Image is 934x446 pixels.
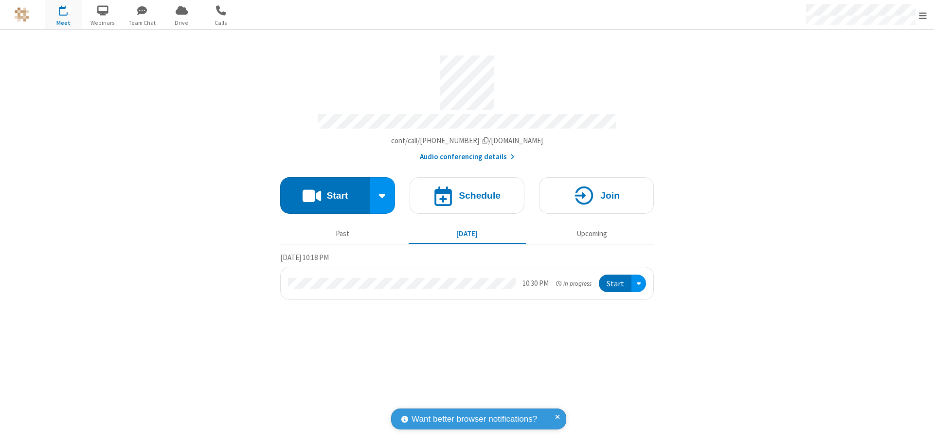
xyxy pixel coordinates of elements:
[600,191,620,200] h4: Join
[124,19,161,27] span: Team Chat
[66,5,72,13] div: 1
[280,177,370,214] button: Start
[163,19,200,27] span: Drive
[556,279,592,288] em: in progress
[410,177,524,214] button: Schedule
[280,48,654,163] section: Account details
[284,224,401,243] button: Past
[412,413,537,426] span: Want better browser notifications?
[533,224,650,243] button: Upcoming
[522,278,549,289] div: 10:30 PM
[599,275,631,293] button: Start
[280,252,654,300] section: Today's Meetings
[420,151,515,163] button: Audio conferencing details
[85,19,121,27] span: Webinars
[539,177,654,214] button: Join
[459,191,501,200] h4: Schedule
[280,253,329,262] span: [DATE] 10:18 PM
[326,191,348,200] h4: Start
[370,177,395,214] div: Start conference options
[631,275,646,293] div: Open menu
[203,19,239,27] span: Calls
[45,19,82,27] span: Meet
[391,136,543,145] span: Copy my meeting room link
[409,224,526,243] button: [DATE]
[391,135,543,147] button: Copy my meeting room linkCopy my meeting room link
[15,7,29,22] img: QA Selenium DO NOT DELETE OR CHANGE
